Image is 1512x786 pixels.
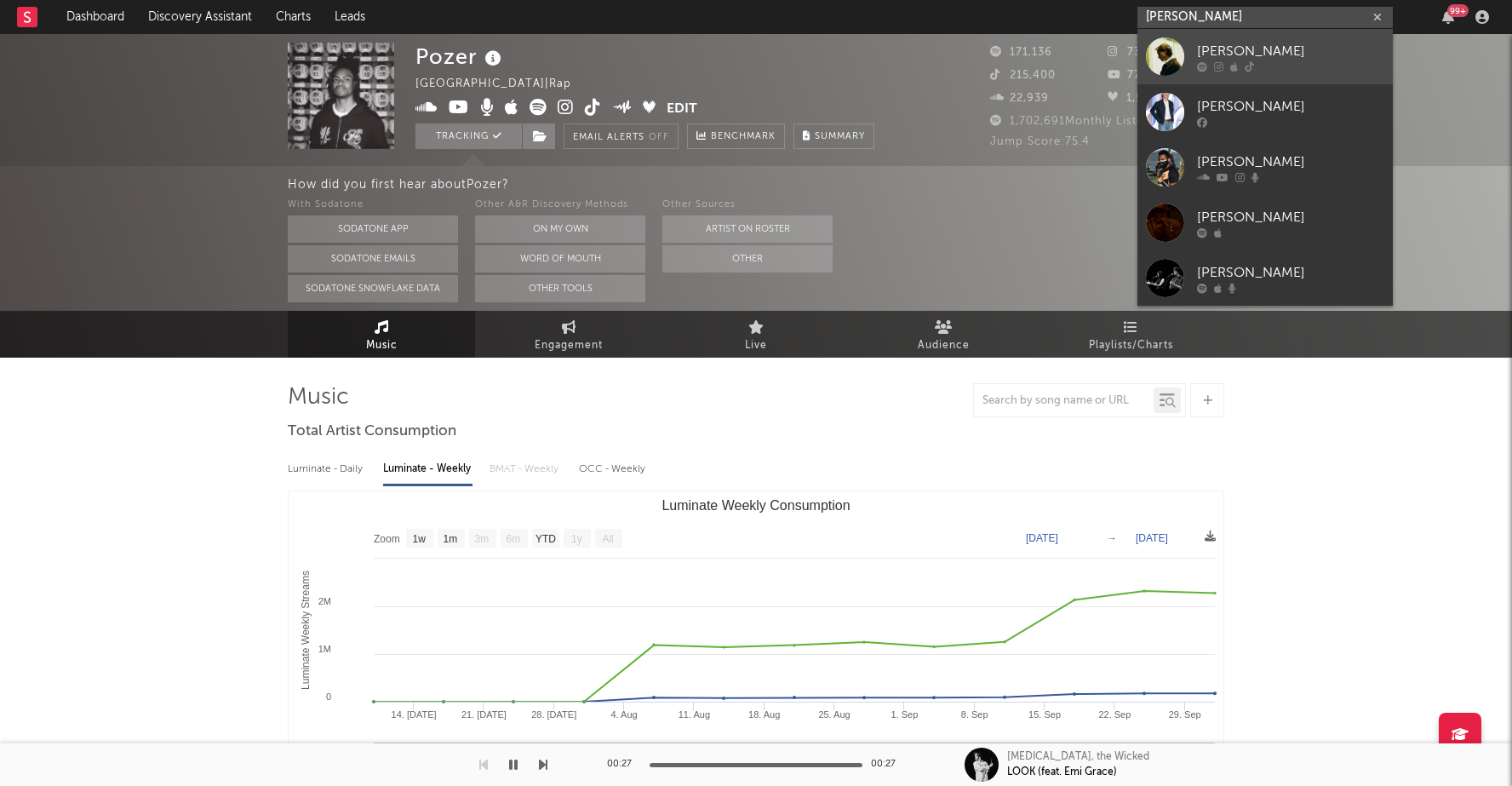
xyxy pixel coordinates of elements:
[507,533,521,545] text: 6m
[1447,4,1469,17] div: 99 +
[990,47,1052,58] span: 171,136
[475,195,645,215] div: Other A&R Discovery Methods
[610,709,637,720] text: 4. Aug
[1007,765,1117,780] div: LOOK (feat. Emi Grace)
[1197,152,1384,172] div: [PERSON_NAME]
[667,99,697,120] button: Edit
[444,533,458,545] text: 1m
[990,70,1056,81] span: 215,400
[288,245,458,273] button: Sodatone Emails
[990,93,1049,104] span: 22,939
[475,245,645,273] button: Word Of Mouth
[1137,29,1393,84] a: [PERSON_NAME]
[383,455,472,484] div: Luminate - Weekly
[415,43,506,71] div: Pozer
[974,394,1154,408] input: Search by song name or URL
[366,336,398,356] span: Music
[662,311,850,358] a: Live
[745,336,767,356] span: Live
[475,275,645,302] button: Other Tools
[571,533,582,545] text: 1y
[288,455,366,484] div: Luminate - Daily
[531,709,576,720] text: 28. [DATE]
[1137,140,1393,195] a: [PERSON_NAME]
[1169,709,1201,720] text: 29. Sep
[990,136,1090,147] span: Jump Score: 75.4
[891,709,918,720] text: 1. Sep
[871,754,905,775] div: 00:27
[475,311,662,358] a: Engagement
[535,336,603,356] span: Engagement
[1442,10,1454,24] button: 99+
[793,123,874,149] button: Summary
[850,311,1037,358] a: Audience
[288,195,458,215] div: With Sodatone
[1137,195,1393,250] a: [PERSON_NAME]
[1197,207,1384,227] div: [PERSON_NAME]
[535,533,556,545] text: YTD
[318,596,331,606] text: 2M
[1026,532,1058,544] text: [DATE]
[748,709,780,720] text: 18. Aug
[1098,709,1131,720] text: 22. Sep
[579,455,647,484] div: OCC - Weekly
[326,691,331,702] text: 0
[711,127,776,147] span: Benchmark
[288,422,456,442] span: Total Artist Consumption
[288,275,458,302] button: Sodatone Snowflake Data
[818,709,850,720] text: 25. Aug
[1007,749,1149,765] div: [MEDICAL_DATA], the Wicked
[1089,336,1173,356] span: Playlists/Charts
[1136,532,1168,544] text: [DATE]
[475,215,645,243] button: On My Own
[661,498,850,513] text: Luminate Weekly Consumption
[918,336,970,356] span: Audience
[374,533,400,545] text: Zoom
[475,533,490,545] text: 3m
[662,215,833,243] button: Artist on Roster
[415,123,522,149] button: Tracking
[415,74,591,95] div: [GEOGRAPHIC_DATA] | Rap
[1037,311,1224,358] a: Playlists/Charts
[1028,709,1061,720] text: 15. Sep
[607,754,641,775] div: 00:27
[662,245,833,273] button: Other
[392,709,437,720] text: 14. [DATE]
[413,533,427,545] text: 1w
[1108,47,1165,58] span: 73,941
[1197,41,1384,61] div: [PERSON_NAME]
[1108,93,1156,104] span: 1,575
[318,644,331,654] text: 1M
[1108,70,1165,81] span: 77,100
[288,311,475,358] a: Music
[288,215,458,243] button: Sodatone App
[1197,262,1384,283] div: [PERSON_NAME]
[815,132,865,141] span: Summary
[1197,96,1384,117] div: [PERSON_NAME]
[662,195,833,215] div: Other Sources
[679,709,710,720] text: 11. Aug
[990,116,1169,127] span: 1,702,691 Monthly Listeners
[300,571,312,690] text: Luminate Weekly Streams
[1137,250,1393,306] a: [PERSON_NAME]
[564,123,679,149] button: Email AlertsOff
[1107,532,1117,544] text: →
[1137,7,1393,28] input: Search for artists
[602,533,613,545] text: All
[687,123,785,149] a: Benchmark
[461,709,507,720] text: 21. [DATE]
[288,175,1512,195] div: How did you first hear about Pozer ?
[1137,84,1393,140] a: [PERSON_NAME]
[961,709,988,720] text: 8. Sep
[649,133,669,142] em: Off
